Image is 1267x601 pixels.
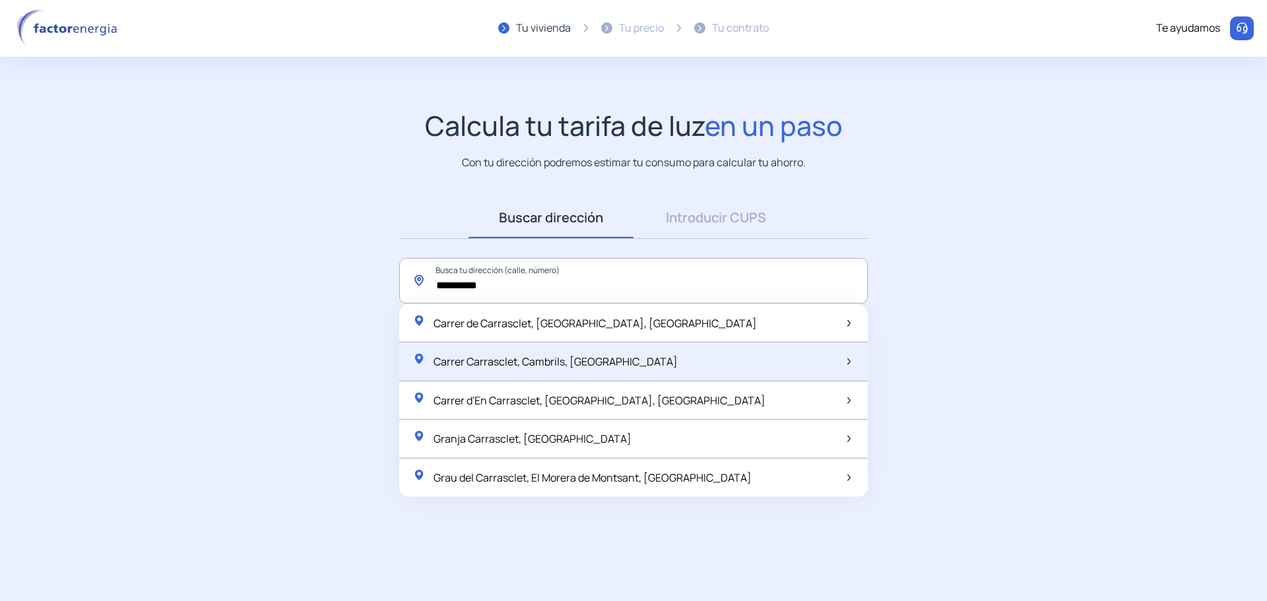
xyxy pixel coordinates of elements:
[508,495,661,512] p: "Rapidez y buen trato al cliente"
[1156,20,1220,37] div: Te ayudamos
[469,197,633,238] a: Buscar dirección
[412,429,426,443] img: location-pin-green.svg
[434,470,752,485] span: Grau del Carrasclet, El Morera de Montsant, [GEOGRAPHIC_DATA]
[434,316,757,331] span: Carrer de Carrasclet, [GEOGRAPHIC_DATA], [GEOGRAPHIC_DATA]
[705,107,843,144] span: en un paso
[425,110,843,142] h1: Calcula tu tarifa de luz
[412,314,426,327] img: location-pin-green.svg
[516,20,571,37] div: Tu vivienda
[847,435,851,442] img: arrow-next-item.svg
[434,431,632,446] span: Granja Carrasclet, [GEOGRAPHIC_DATA]
[712,20,769,37] div: Tu contrato
[667,499,760,509] img: Trustpilot
[13,9,125,47] img: logo factor
[633,197,798,238] a: Introducir CUPS
[412,468,426,482] img: location-pin-green.svg
[434,354,678,369] span: Carrer Carrasclet, Cambrils, [GEOGRAPHIC_DATA]
[434,393,765,408] span: Carrer d'En Carrasclet, [GEOGRAPHIC_DATA], [GEOGRAPHIC_DATA]
[412,352,426,365] img: location-pin-green.svg
[847,474,851,481] img: arrow-next-item.svg
[1235,22,1249,35] img: llamar
[847,397,851,404] img: arrow-next-item.svg
[462,154,806,171] p: Con tu dirección podremos estimar tu consumo para calcular tu ahorro.
[412,391,426,404] img: location-pin-green.svg
[619,20,664,37] div: Tu precio
[847,320,851,327] img: arrow-next-item.svg
[847,358,851,365] img: arrow-next-item.svg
